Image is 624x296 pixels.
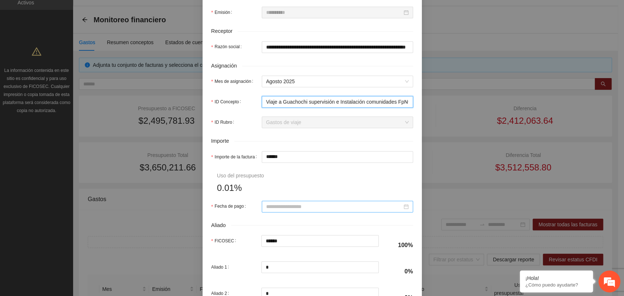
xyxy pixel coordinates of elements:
h4: 100% [387,241,413,249]
div: Minimizar ventana de chat en vivo [120,4,137,21]
span: Aliado [211,221,231,230]
div: Chatee con nosotros ahora [38,37,123,47]
input: Emisión: [266,8,402,16]
label: Aliado 1: [211,261,232,273]
input: Razón social: [262,41,413,53]
span: Asignación [211,62,242,70]
label: ID Concepto: [211,96,244,108]
span: 0.01% [217,181,242,195]
textarea: Escriba su mensaje y pulse “Intro” [4,199,139,225]
input: Fecha de pago: [266,203,402,211]
div: Uso del presupuesto [217,172,264,180]
label: Importe de la factura: [211,151,260,163]
span: Viaje a Guachochi supervisión e Instalación comunidades FpN [266,99,408,105]
label: Emisión: [211,7,235,18]
input: Importe de la factura: [262,151,413,162]
span: Agosto 2025 [266,76,409,87]
label: FICOSEC: [211,235,239,247]
label: Razón social: [211,41,245,53]
p: ¿Cómo puedo ayudarte? [525,282,587,288]
input: FICOSEC: [262,235,378,246]
label: Mes de asignación: [211,76,256,87]
label: Fecha de pago: [211,201,249,212]
span: Gastos de viaje [266,117,409,128]
span: Importe [211,137,234,145]
h4: 0% [387,268,413,276]
input: Aliado 1: [262,262,378,273]
span: Estamos en línea. [42,97,101,171]
span: Receptor [211,27,238,35]
label: ID Rubro: [211,116,237,128]
div: ¡Hola! [525,275,587,281]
